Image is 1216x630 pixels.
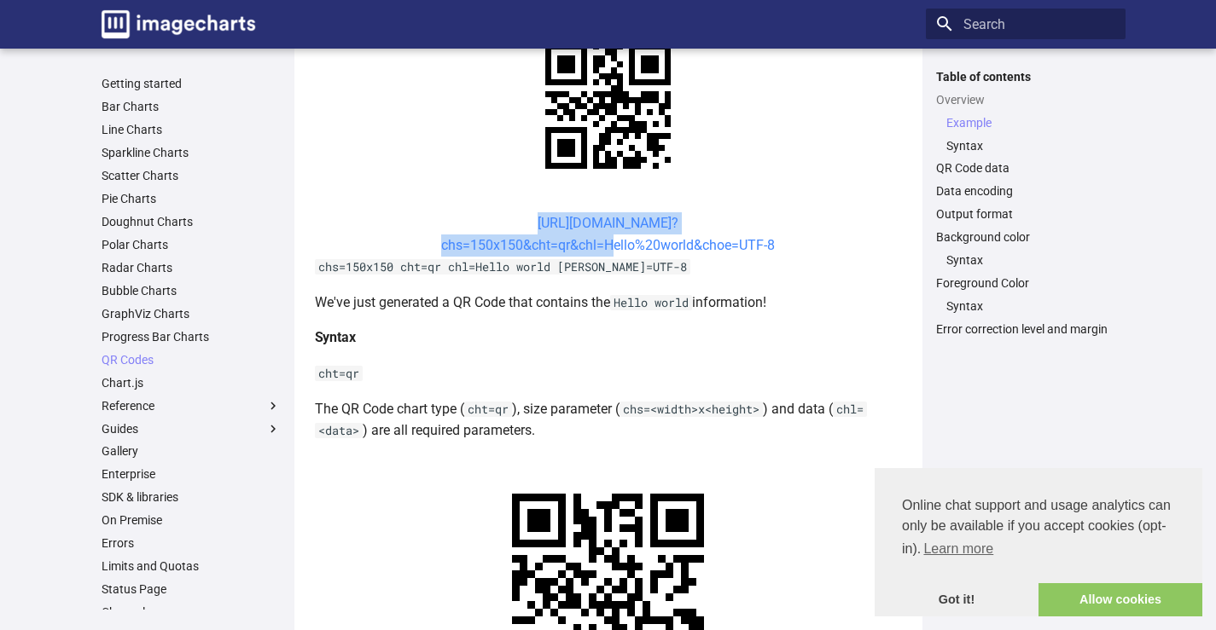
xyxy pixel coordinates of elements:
div: cookieconsent [875,468,1202,616]
a: Error correction level and margin [936,321,1115,337]
p: We've just generated a QR Code that contains the information! [315,292,902,314]
a: QR Codes [102,352,281,367]
a: [URL][DOMAIN_NAME]?chs=150x150&cht=qr&chl=Hello%20world&choe=UTF-8 [441,215,775,253]
a: Sparkline Charts [102,145,281,160]
nav: Table of contents [926,69,1126,338]
p: The QR Code chart type ( ), size parameter ( ) and data ( ) are all required parameters. [315,398,902,442]
code: Hello world [610,295,692,310]
img: logo [102,10,255,38]
a: allow cookies [1039,583,1202,617]
a: Gallery [102,443,281,459]
a: Line Charts [102,122,281,137]
a: dismiss cookie message [875,583,1039,617]
a: Changelog [102,604,281,620]
a: Foreground Color [936,275,1115,291]
nav: Overview [936,115,1115,153]
a: Getting started [102,76,281,91]
label: Reference [102,398,281,413]
a: Background color [936,229,1115,245]
a: On Premise [102,512,281,528]
a: Errors [102,535,281,551]
a: Scatter Charts [102,168,281,183]
a: Status Page [102,581,281,597]
a: Syntax [946,252,1115,268]
label: Table of contents [926,69,1126,84]
a: Enterprise [102,466,281,482]
a: Data encoding [936,183,1115,199]
code: chs=<width>x<height> [620,402,763,417]
a: Doughnut Charts [102,214,281,229]
span: Online chat support and usage analytics can only be available if you accept cookies (opt-in). [902,495,1175,562]
a: Progress Bar Charts [102,329,281,344]
a: Radar Charts [102,260,281,275]
a: Bar Charts [102,99,281,114]
a: Output format [936,206,1115,222]
a: Example [946,115,1115,130]
a: learn more about cookies [921,536,996,562]
a: Overview [936,92,1115,107]
a: Chart.js [102,375,281,390]
code: cht=qr [315,366,363,381]
a: SDK & libraries [102,489,281,505]
code: chs=150x150 cht=qr chl=Hello world [PERSON_NAME]=UTF-8 [315,259,690,275]
a: Pie Charts [102,191,281,206]
a: QR Code data [936,160,1115,176]
input: Search [926,9,1126,39]
nav: Background color [936,252,1115,268]
a: Image-Charts documentation [95,3,262,45]
a: Syntax [946,298,1115,314]
h4: Syntax [315,327,902,349]
nav: Foreground Color [936,298,1115,314]
a: Limits and Quotas [102,558,281,574]
label: Guides [102,421,281,436]
a: GraphViz Charts [102,306,281,321]
a: Syntax [946,138,1115,153]
img: chart [515,14,701,199]
code: cht=qr [464,402,512,417]
a: Polar Charts [102,237,281,252]
a: Bubble Charts [102,283,281,298]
